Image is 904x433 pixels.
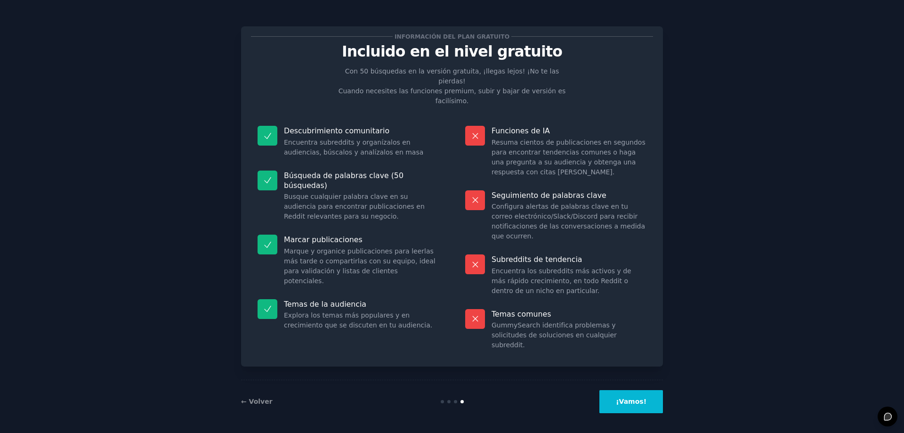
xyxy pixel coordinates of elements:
font: Con 50 búsquedas en la versión gratuita, ¡llegas lejos! ¡No te las pierdas! [345,67,559,85]
font: Temas de la audiencia [284,300,366,309]
font: GummySearch identifica problemas y solicitudes de soluciones en cualquier subreddit. [492,321,617,349]
font: Descubrimiento comunitario [284,126,389,135]
a: ← Volver [241,398,273,405]
font: Marcar publicaciones [284,235,363,244]
font: Subreddits de tendencia [492,255,582,264]
font: ¡Vamos! [616,398,646,405]
font: Encuentra subreddits y organízalos en audiencias, búscalos y analízalos en masa [284,139,423,156]
font: Incluido en el nivel gratuito [342,43,562,60]
font: Marque y organice publicaciones para leerlas más tarde o compartirlas con su equipo, ideal para v... [284,247,436,285]
font: Temas comunes [492,310,551,319]
button: ¡Vamos! [599,390,663,413]
font: Resuma cientos de publicaciones en segundos para encontrar tendencias comunes o haga una pregunta... [492,139,646,176]
font: Configura alertas de palabras clave en tu correo electrónico/Slack/Discord para recibir notificac... [492,203,645,240]
font: Información del plan gratuito [395,33,509,40]
font: Encuentra los subreddits más activos y de más rápido crecimiento, en todo Reddit o dentro de un n... [492,267,631,294]
font: Explora los temas más populares y en crecimiento que se discuten en tu audiencia. [284,311,432,329]
font: Busque cualquier palabra clave en su audiencia para encontrar publicaciones en Reddit relevantes ... [284,193,425,220]
font: Funciones de IA [492,126,550,135]
font: Cuando necesites las funciones premium, subir y bajar de versión es facilísimo. [339,87,566,105]
font: Búsqueda de palabras clave (50 búsquedas) [284,171,404,190]
font: Seguimiento de palabras clave [492,191,606,200]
